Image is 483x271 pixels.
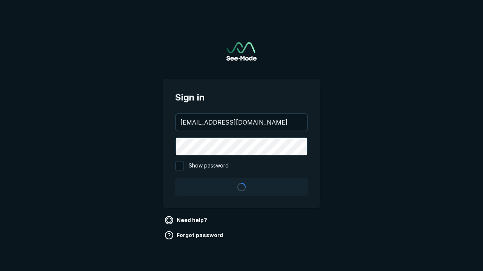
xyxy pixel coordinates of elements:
a: Forgot password [163,229,226,241]
span: Sign in [175,91,308,104]
input: your@email.com [176,114,307,131]
a: Need help? [163,214,210,226]
a: Go to sign in [226,42,257,61]
img: See-Mode Logo [226,42,257,61]
span: Show password [189,161,229,171]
